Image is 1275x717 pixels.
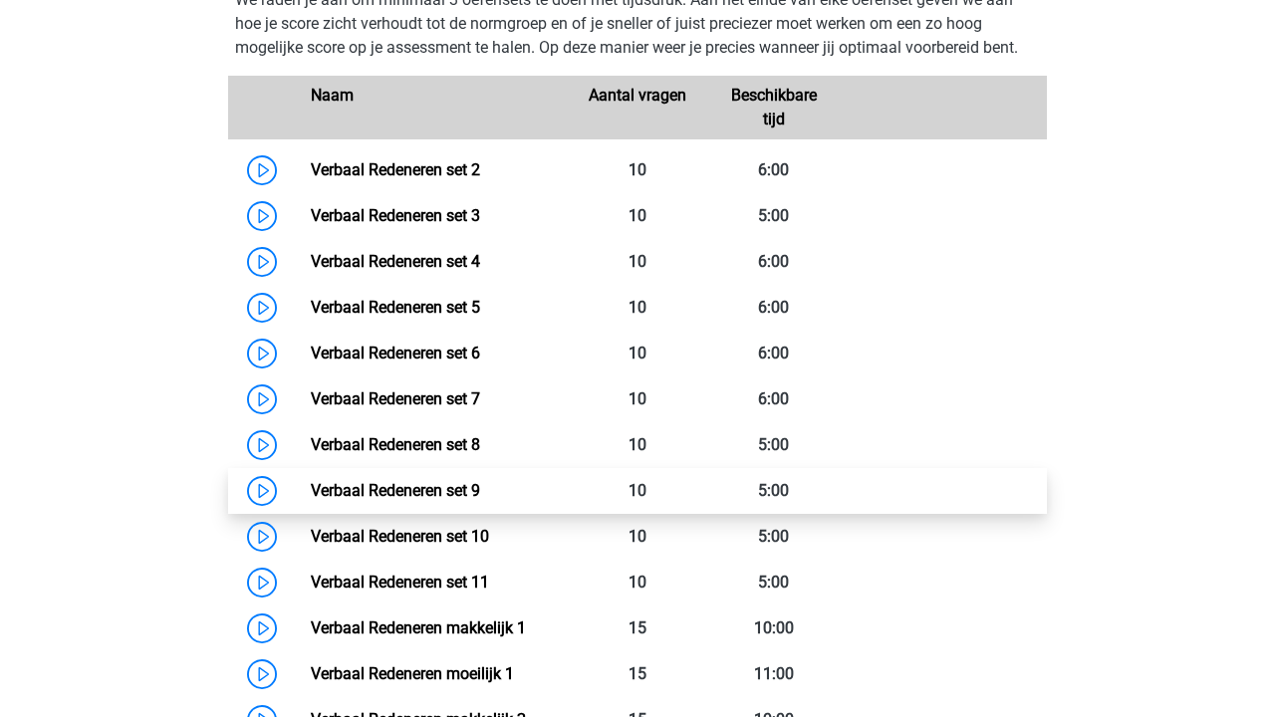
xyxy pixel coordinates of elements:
a: Verbaal Redeneren set 7 [311,389,480,408]
a: Verbaal Redeneren set 11 [311,573,489,592]
a: Verbaal Redeneren set 2 [311,160,480,179]
a: Verbaal Redeneren set 10 [311,527,489,546]
a: Verbaal Redeneren set 8 [311,435,480,454]
a: Verbaal Redeneren makkelijk 1 [311,618,526,637]
a: Verbaal Redeneren moeilijk 1 [311,664,514,683]
div: Aantal vragen [569,84,705,131]
div: Naam [296,84,569,131]
a: Verbaal Redeneren set 9 [311,481,480,500]
div: Beschikbare tijd [705,84,842,131]
a: Verbaal Redeneren set 4 [311,252,480,271]
a: Verbaal Redeneren set 6 [311,344,480,362]
a: Verbaal Redeneren set 5 [311,298,480,317]
a: Verbaal Redeneren set 3 [311,206,480,225]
